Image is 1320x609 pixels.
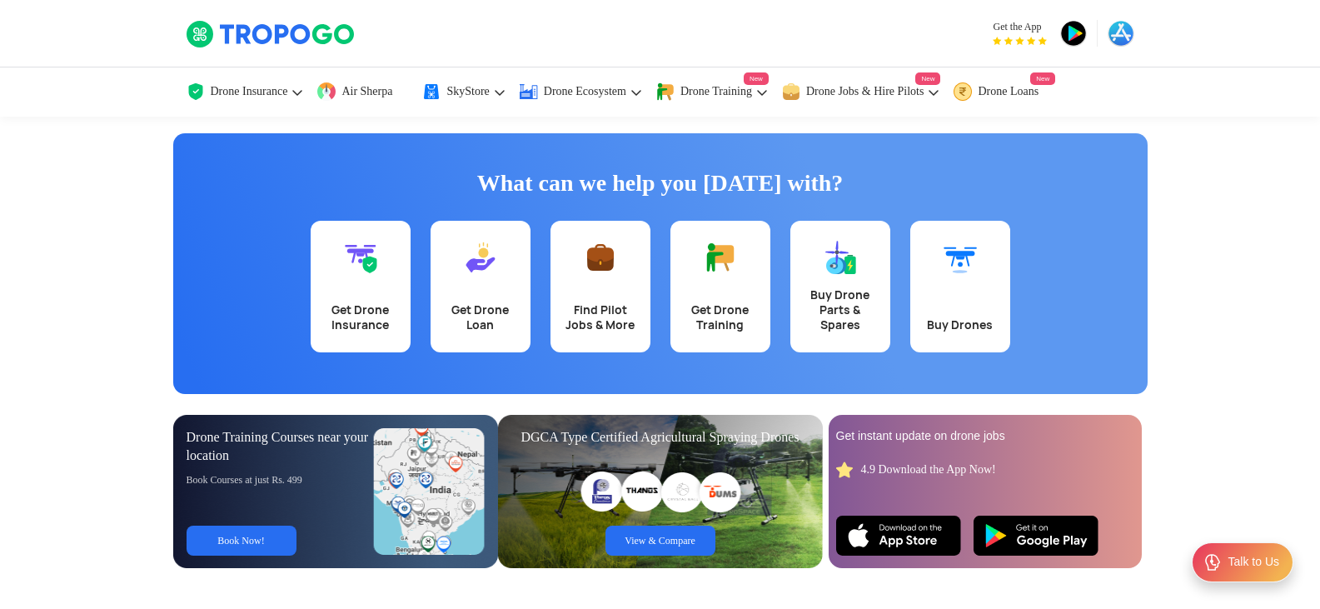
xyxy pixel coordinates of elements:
h1: What can we help you [DATE] with? [186,167,1135,200]
img: Get Drone Training [704,241,737,274]
a: Drone Jobs & Hire PilotsNew [781,67,941,117]
div: Talk to Us [1228,554,1279,571]
a: Drone LoansNew [953,67,1055,117]
div: Drone Training Courses near your location [187,428,375,465]
img: Buy Drone Parts & Spares [824,241,857,274]
a: Buy Drones [910,221,1010,352]
a: Drone Ecosystem [519,67,643,117]
div: Get Drone Insurance [321,302,401,332]
img: playstore [1060,20,1087,47]
span: Drone Insurance [211,85,288,98]
div: Buy Drones [920,317,1000,332]
div: Buy Drone Parts & Spares [800,287,880,332]
a: Buy Drone Parts & Spares [790,221,890,352]
span: Drone Ecosystem [544,85,626,98]
span: SkyStore [446,85,489,98]
div: Get Drone Loan [441,302,521,332]
a: SkyStore [421,67,506,117]
img: Playstore [974,516,1098,556]
img: ic_Support.svg [1203,552,1223,572]
a: Get Drone Insurance [311,221,411,352]
span: Drone Training [680,85,752,98]
img: star_rating [836,462,853,478]
a: Get Drone Loan [431,221,530,352]
img: Find Pilot Jobs & More [584,241,617,274]
div: 4.9 Download the App Now! [861,462,996,477]
img: TropoGo Logo [186,20,356,48]
a: Find Pilot Jobs & More [550,221,650,352]
span: Get the App [993,20,1047,33]
div: Get instant update on drone jobs [836,428,1134,445]
a: View & Compare [605,526,715,556]
img: App Raking [993,37,1047,45]
a: Drone Insurance [186,67,305,117]
span: New [1030,72,1055,85]
img: Buy Drones [944,241,977,274]
img: Ios [836,516,961,556]
span: Drone Loans [978,85,1039,98]
span: Air Sherpa [341,85,392,98]
img: Get Drone Loan [464,241,497,274]
span: Drone Jobs & Hire Pilots [806,85,924,98]
a: Drone TrainingNew [655,67,769,117]
div: DGCA Type Certified Agricultural Spraying Drones [511,428,809,447]
a: Book Now! [187,526,296,556]
a: Get Drone Training [670,221,770,352]
span: New [915,72,940,85]
span: New [744,72,769,85]
a: Air Sherpa [316,67,409,117]
div: Find Pilot Jobs & More [560,302,640,332]
div: Get Drone Training [680,302,760,332]
img: appstore [1108,20,1134,47]
img: Get Drone Insurance [344,241,377,274]
div: Book Courses at just Rs. 499 [187,473,375,487]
